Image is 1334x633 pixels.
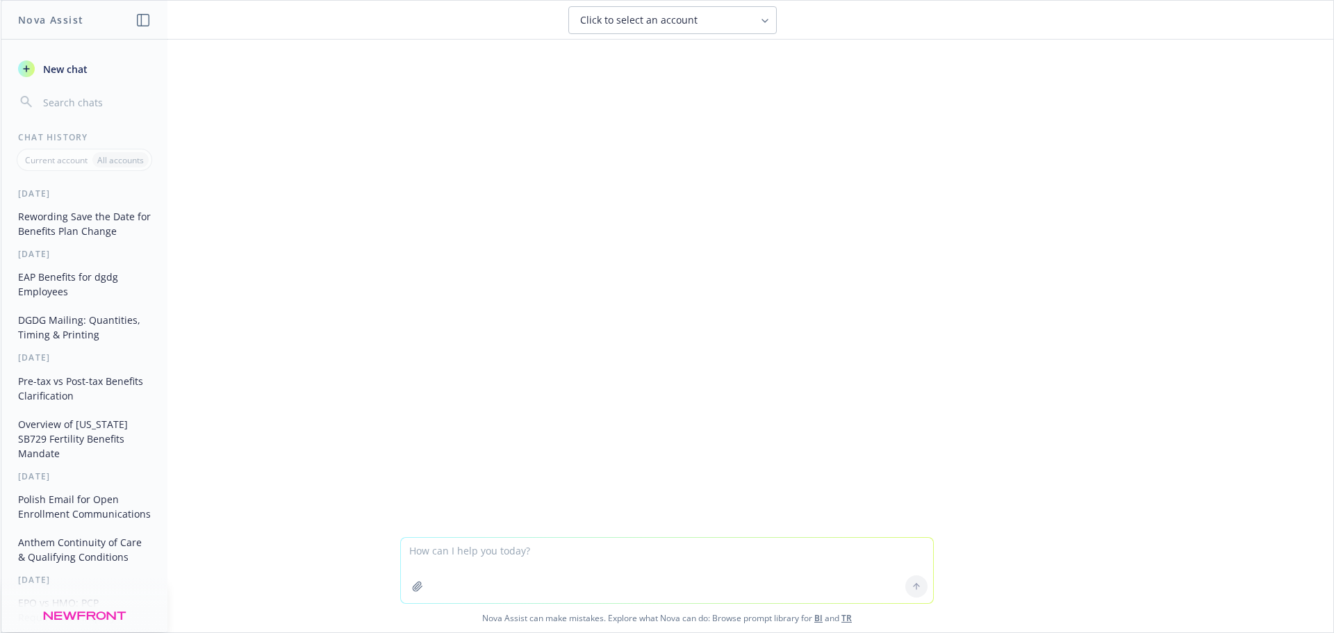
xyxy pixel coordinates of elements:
[18,13,83,27] h1: Nova Assist
[13,413,156,465] button: Overview of [US_STATE] SB729 Fertility Benefits Mandate
[568,6,777,34] button: Click to select an account
[13,56,156,81] button: New chat
[40,62,88,76] span: New chat
[841,612,852,624] a: TR
[1,188,167,199] div: [DATE]
[1,574,167,586] div: [DATE]
[97,154,144,166] p: All accounts
[13,591,156,629] button: EPO vs HMO: PCP Requirement Inquiry
[814,612,823,624] a: BI
[13,370,156,407] button: Pre-tax vs Post-tax Benefits Clarification
[25,154,88,166] p: Current account
[13,309,156,346] button: DGDG Mailing: Quantities, Timing & Printing
[1,248,167,260] div: [DATE]
[580,13,698,27] span: Click to select an account
[1,131,167,143] div: Chat History
[13,265,156,303] button: EAP Benefits for dgdg Employees
[13,488,156,525] button: Polish Email for Open Enrollment Communications
[40,92,151,112] input: Search chats
[6,604,1328,632] span: Nova Assist can make mistakes. Explore what Nova can do: Browse prompt library for and
[1,470,167,482] div: [DATE]
[13,531,156,568] button: Anthem Continuity of Care & Qualifying Conditions
[1,352,167,363] div: [DATE]
[13,205,156,242] button: Rewording Save the Date for Benefits Plan Change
